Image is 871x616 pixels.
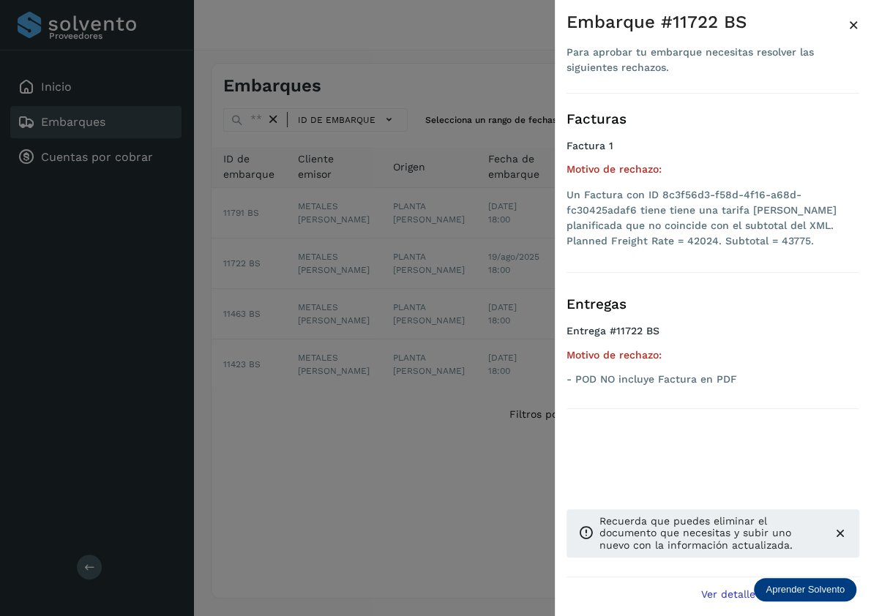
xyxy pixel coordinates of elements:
p: - POD NO incluye Factura en PDF [567,373,859,386]
p: Recuerda que puedes eliminar el documento que necesitas y subir uno nuevo con la información actu... [599,515,821,552]
div: Para aprobar tu embarque necesitas resolver las siguientes rechazos. [567,45,848,75]
button: Close [848,12,859,38]
p: Aprender Solvento [766,584,845,596]
h4: Factura 1 [567,140,859,152]
span: Ver detalle de embarque [701,589,826,599]
li: Un Factura con ID 8c3f56d3-f58d-4f16-a68d-fc30425adaf6 tiene tiene una tarifa [PERSON_NAME] plani... [567,187,859,249]
h5: Motivo de rechazo: [567,349,859,361]
span: × [848,15,859,35]
div: Aprender Solvento [754,578,856,601]
h5: Motivo de rechazo: [567,163,859,176]
h4: Entrega #11722 BS [567,325,859,349]
h3: Entregas [567,296,859,313]
div: Embarque #11722 BS [567,12,848,33]
h3: Facturas [567,111,859,128]
button: Ver detalle de embarque [692,577,859,610]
